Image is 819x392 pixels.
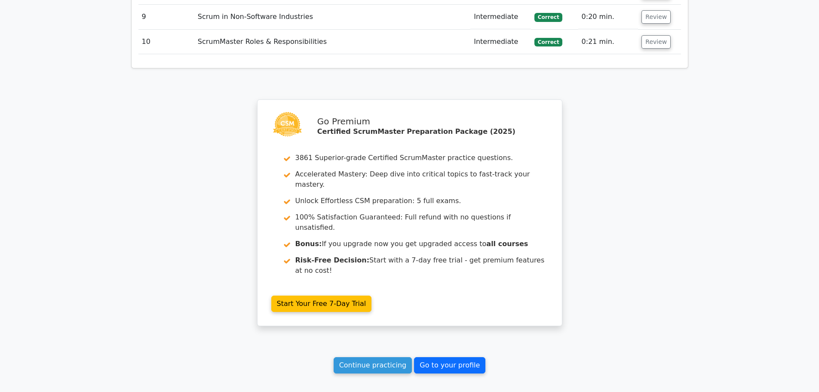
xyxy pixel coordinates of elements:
td: Scrum in Non-Software Industries [194,5,471,29]
span: Correct [534,38,562,46]
td: 0:20 min. [578,5,638,29]
td: 0:21 min. [578,30,638,54]
button: Review [641,10,671,24]
td: Intermediate [470,30,531,54]
td: 9 [138,5,194,29]
td: ScrumMaster Roles & Responsibilities [194,30,471,54]
td: 10 [138,30,194,54]
a: Start Your Free 7-Day Trial [271,296,372,312]
td: Intermediate [470,5,531,29]
a: Continue practicing [334,357,412,373]
a: Go to your profile [414,357,485,373]
button: Review [641,35,671,49]
span: Correct [534,13,562,22]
